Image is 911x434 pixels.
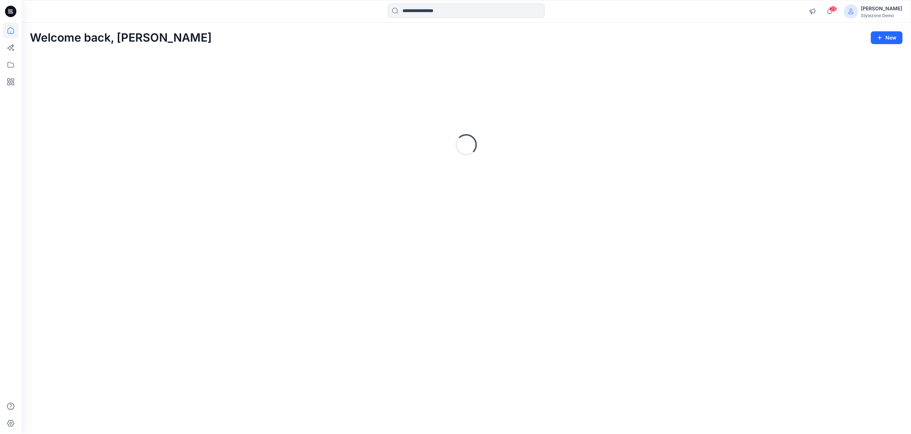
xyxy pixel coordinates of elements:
span: 23 [829,6,837,12]
div: Stylezone Demo [861,13,902,18]
button: New [871,31,902,44]
div: [PERSON_NAME] [861,4,902,13]
svg: avatar [848,9,854,14]
h2: Welcome back, [PERSON_NAME] [30,31,212,44]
